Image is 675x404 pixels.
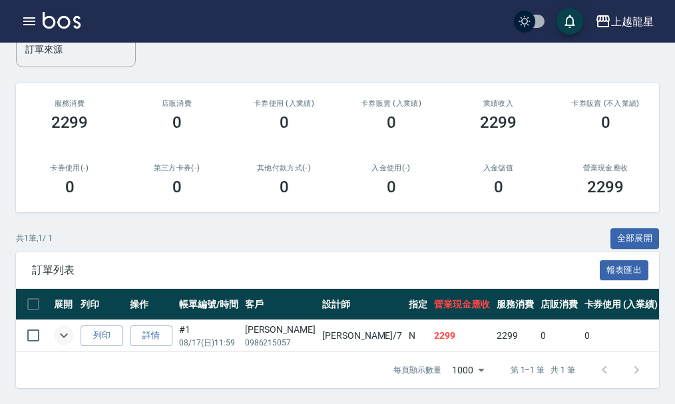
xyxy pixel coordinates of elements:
[387,178,396,196] h3: 0
[568,164,643,172] h2: 營業現金應收
[587,178,624,196] h3: 2299
[447,352,489,388] div: 1000
[431,320,493,351] td: 2299
[610,228,660,249] button: 全部展開
[511,364,575,376] p: 第 1–1 筆 共 1 筆
[353,164,429,172] h2: 入金使用(-)
[537,320,581,351] td: 0
[568,99,643,108] h2: 卡券販賣 (不入業績)
[493,320,537,351] td: 2299
[172,113,182,132] h3: 0
[405,320,431,351] td: N
[77,289,126,320] th: 列印
[461,164,536,172] h2: 入金儲值
[54,325,74,345] button: expand row
[81,325,123,346] button: 列印
[600,263,649,276] a: 報表匯出
[319,320,405,351] td: [PERSON_NAME] /7
[16,232,53,244] p: 共 1 筆, 1 / 1
[431,289,493,320] th: 營業現金應收
[387,113,396,132] h3: 0
[245,323,316,337] div: [PERSON_NAME]
[600,260,649,281] button: 報表匯出
[494,178,503,196] h3: 0
[601,113,610,132] h3: 0
[493,289,537,320] th: 服務消費
[139,164,214,172] h2: 第三方卡券(-)
[51,289,77,320] th: 展開
[246,99,322,108] h2: 卡券使用 (入業績)
[179,337,238,349] p: 08/17 (日) 11:59
[611,13,654,30] div: 上越龍星
[405,289,431,320] th: 指定
[319,289,405,320] th: 設計師
[537,289,581,320] th: 店販消費
[280,178,289,196] h3: 0
[176,289,242,320] th: 帳單編號/時間
[581,320,662,351] td: 0
[32,264,600,277] span: 訂單列表
[581,289,662,320] th: 卡券使用 (入業績)
[43,12,81,29] img: Logo
[246,164,322,172] h2: 其他付款方式(-)
[139,99,214,108] h2: 店販消費
[480,113,517,132] h3: 2299
[130,325,172,346] a: 詳情
[461,99,536,108] h2: 業績收入
[176,320,242,351] td: #1
[393,364,441,376] p: 每頁顯示數量
[353,99,429,108] h2: 卡券販賣 (入業績)
[126,289,176,320] th: 操作
[280,113,289,132] h3: 0
[32,99,107,108] h3: 服務消費
[245,337,316,349] p: 0986215057
[32,164,107,172] h2: 卡券使用(-)
[242,289,319,320] th: 客戶
[65,178,75,196] h3: 0
[51,113,89,132] h3: 2299
[557,8,583,35] button: save
[172,178,182,196] h3: 0
[590,8,659,35] button: 上越龍星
